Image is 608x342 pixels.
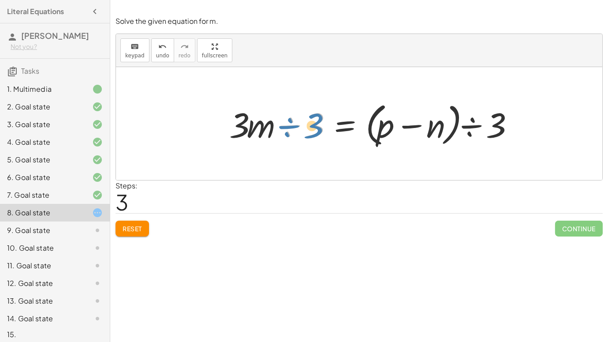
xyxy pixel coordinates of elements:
[116,16,603,26] p: Solve the given equation for m.
[7,84,78,94] div: 1. Multimedia
[125,53,145,59] span: keypad
[7,6,64,17] h4: Literal Equations
[92,154,103,165] i: Task finished and correct.
[92,243,103,253] i: Task not started.
[7,137,78,147] div: 4. Goal state
[7,119,78,130] div: 3. Goal state
[158,41,167,52] i: undo
[123,225,142,233] span: Reset
[120,38,149,62] button: keyboardkeypad
[151,38,174,62] button: undoundo
[92,296,103,306] i: Task not started.
[92,313,103,324] i: Task not started.
[92,278,103,289] i: Task not started.
[202,53,228,59] span: fullscreen
[7,207,78,218] div: 8. Goal state
[92,190,103,200] i: Task finished and correct.
[21,66,39,75] span: Tasks
[180,41,189,52] i: redo
[11,42,103,51] div: Not you?
[7,172,78,183] div: 6. Goal state
[116,188,128,215] span: 3
[92,84,103,94] i: Task finished.
[7,296,78,306] div: 13. Goal state
[131,41,139,52] i: keyboard
[7,278,78,289] div: 12. Goal state
[92,207,103,218] i: Task started.
[116,221,149,237] button: Reset
[179,53,190,59] span: redo
[7,225,78,236] div: 9. Goal state
[7,313,78,324] div: 14. Goal state
[92,260,103,271] i: Task not started.
[7,260,78,271] div: 11. Goal state
[7,243,78,253] div: 10. Goal state
[156,53,169,59] span: undo
[7,190,78,200] div: 7. Goal state
[116,181,138,190] label: Steps:
[92,119,103,130] i: Task finished and correct.
[92,137,103,147] i: Task finished and correct.
[92,225,103,236] i: Task not started.
[92,172,103,183] i: Task finished and correct.
[92,101,103,112] i: Task finished and correct.
[7,101,78,112] div: 2. Goal state
[174,38,195,62] button: redoredo
[21,30,89,41] span: [PERSON_NAME]
[7,154,78,165] div: 5. Goal state
[197,38,232,62] button: fullscreen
